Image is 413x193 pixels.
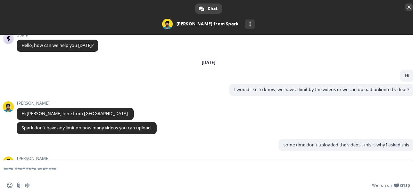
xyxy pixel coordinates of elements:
[17,33,98,38] span: Spark
[372,183,410,188] a: We run onCrisp
[25,183,31,188] span: Audio message
[372,183,392,188] span: We run on
[16,183,22,188] span: Send a file
[17,101,134,106] span: [PERSON_NAME]
[22,111,129,116] span: Hi [PERSON_NAME] here from [GEOGRAPHIC_DATA].
[22,125,152,131] span: Spark don’t have any limit on how many videos you can upload.
[208,3,217,14] span: Chat
[195,3,222,14] div: Chat
[7,183,13,188] span: Insert an emoji
[245,19,255,29] div: More channels
[234,87,409,93] span: I would like to know, we have a limit by the videos or we can upload unlimited videos?
[405,3,413,11] span: Close chat
[17,156,138,161] span: [PERSON_NAME]
[3,166,391,172] textarea: Compose your message...
[283,142,409,148] span: some time don't uploaded the videos.. this is why I asked this
[405,72,409,78] span: Hi
[202,61,215,65] div: [DATE]
[400,183,410,188] span: Crisp
[22,42,93,48] span: Hello, how can we help you [DATE]?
